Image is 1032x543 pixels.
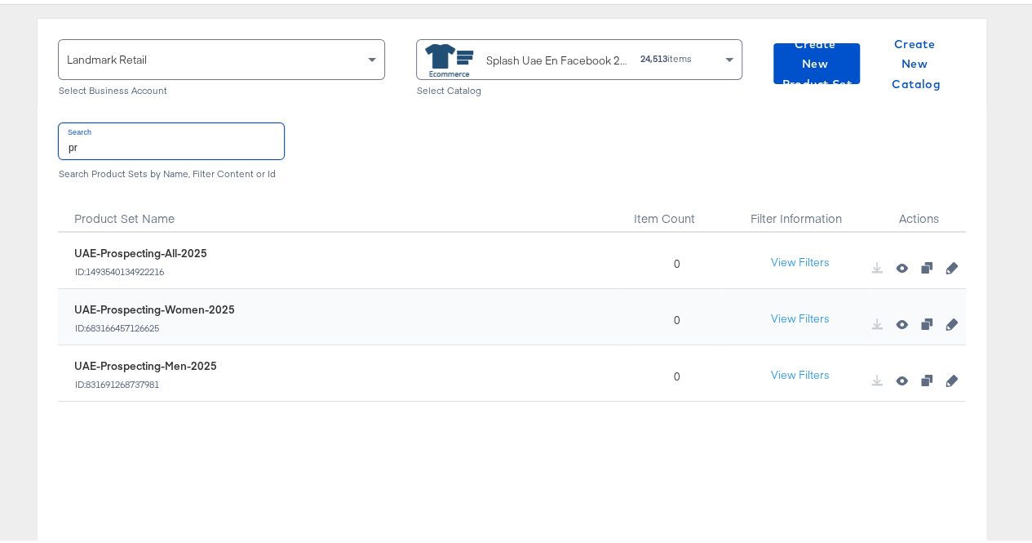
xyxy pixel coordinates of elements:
[720,189,872,229] div: Filter Information
[871,189,966,229] div: Actions
[74,299,235,314] div: UAE-Prospecting-Women-2025
[74,262,207,274] div: ID: 1493540134922216
[626,189,720,229] div: Item Count
[873,40,959,81] button: Create New Catalog
[879,31,953,91] span: Create New Catalog
[759,245,840,274] button: View Filters
[759,301,840,331] button: View Filters
[626,189,720,229] div: Toggle SortBy
[626,229,720,286] div: 0
[74,243,207,258] div: UAE-Prospecting-All-2025
[486,49,628,66] div: Splash Uae En Facebook 2 Facebook #stitcherads #product-catalog #keep
[773,40,860,81] button: Create New Product Set
[74,375,217,386] div: ID: 831691268737981
[780,31,853,91] span: Create New Product Set
[74,355,217,371] div: UAE-Prospecting-Men-2025
[626,342,720,398] div: 0
[58,189,626,229] div: Product Set Name
[626,286,720,342] div: 0
[67,49,147,64] span: Landmark Retail
[640,50,693,61] div: items
[416,82,743,93] div: Select Catalog
[58,82,385,93] div: Select Business Account
[74,318,235,330] div: ID: 683166457126625
[58,189,626,229] div: Toggle SortBy
[640,49,667,61] strong: 24,513
[58,165,966,176] div: Search Product Sets by Name, Filter Content or Id
[759,358,840,387] button: View Filters
[59,120,284,155] input: Search product sets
